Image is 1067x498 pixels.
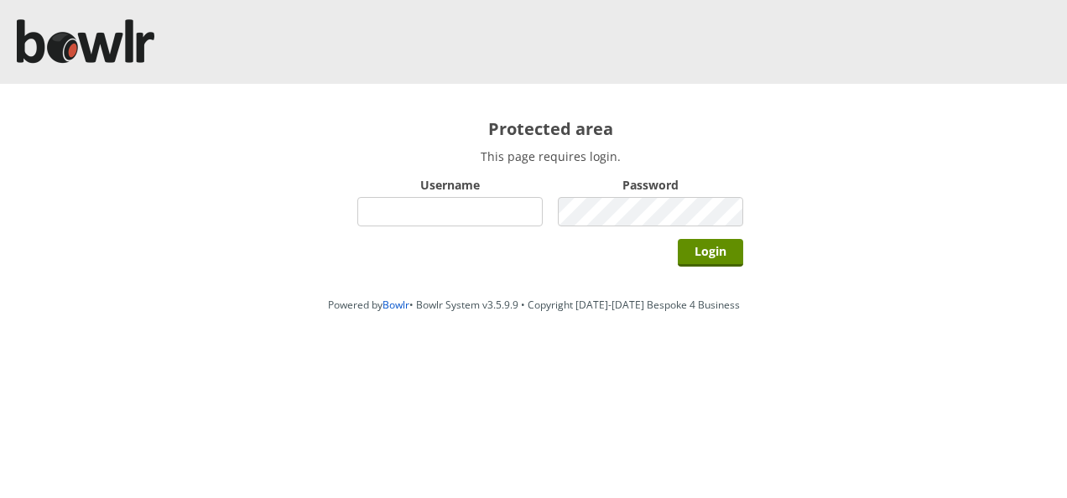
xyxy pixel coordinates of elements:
span: Powered by • Bowlr System v3.5.9.9 • Copyright [DATE]-[DATE] Bespoke 4 Business [328,298,740,312]
a: Bowlr [383,298,409,312]
label: Username [357,177,543,193]
input: Login [678,239,743,267]
p: This page requires login. [357,148,743,164]
label: Password [558,177,743,193]
h2: Protected area [357,117,743,140]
